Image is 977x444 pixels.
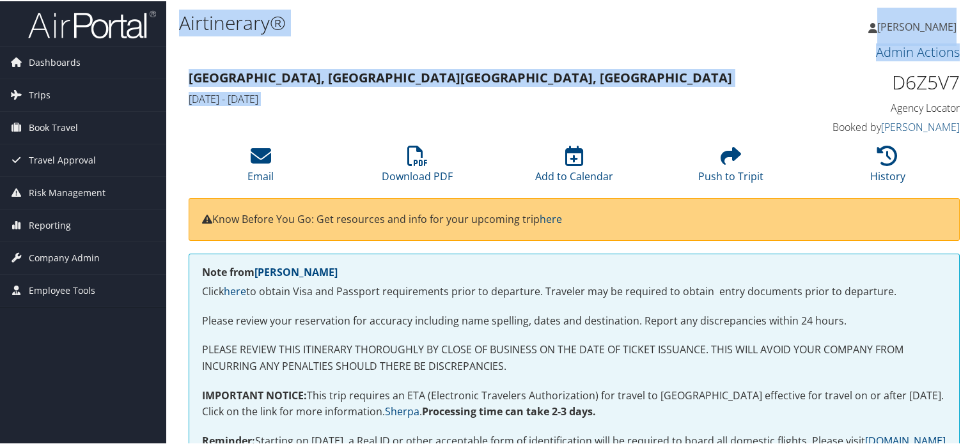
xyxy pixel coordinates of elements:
a: Email [247,151,274,182]
span: Reporting [29,208,71,240]
strong: Processing time can take 2-3 days. [422,403,596,417]
span: Company Admin [29,241,100,273]
a: Add to Calendar [535,151,613,182]
p: PLEASE REVIEW THIS ITINERARY THOROUGHLY BY CLOSE OF BUSINESS ON THE DATE OF TICKET ISSUANCE. THIS... [202,341,946,373]
h1: Airtinerary® [179,8,706,35]
a: here [224,283,246,297]
h4: [DATE] - [DATE] [189,91,762,105]
p: Click to obtain Visa and Passport requirements prior to departure. Traveler may be required to ob... [202,282,946,299]
a: [PERSON_NAME] [881,119,960,133]
a: Push to Tripit [698,151,763,182]
span: [PERSON_NAME] [877,19,957,33]
h1: D6Z5V7 [781,68,960,95]
strong: [GEOGRAPHIC_DATA], [GEOGRAPHIC_DATA] [GEOGRAPHIC_DATA], [GEOGRAPHIC_DATA] [189,68,732,85]
a: here [540,211,562,225]
a: History [870,151,905,182]
span: Book Travel [29,111,78,142]
a: Admin Actions [876,42,960,59]
a: Download PDF [382,151,453,182]
span: Employee Tools [29,273,95,305]
h4: Agency Locator [781,100,960,114]
img: airportal-logo.png [28,8,156,38]
p: This trip requires an ETA (Electronic Travelers Authorization) for travel to [GEOGRAPHIC_DATA] ef... [202,387,946,419]
span: Travel Approval [29,143,96,175]
strong: IMPORTANT NOTICE: [202,387,307,401]
p: Please review your reservation for accuracy including name spelling, dates and destination. Repor... [202,312,946,328]
span: Dashboards [29,45,81,77]
h4: Booked by [781,119,960,133]
span: Trips [29,78,51,110]
a: [PERSON_NAME] [868,6,969,45]
strong: Note from [202,264,338,278]
a: Sherpa [385,403,419,417]
a: [PERSON_NAME] [254,264,338,278]
span: Risk Management [29,176,106,208]
p: Know Before You Go: Get resources and info for your upcoming trip [202,210,946,227]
